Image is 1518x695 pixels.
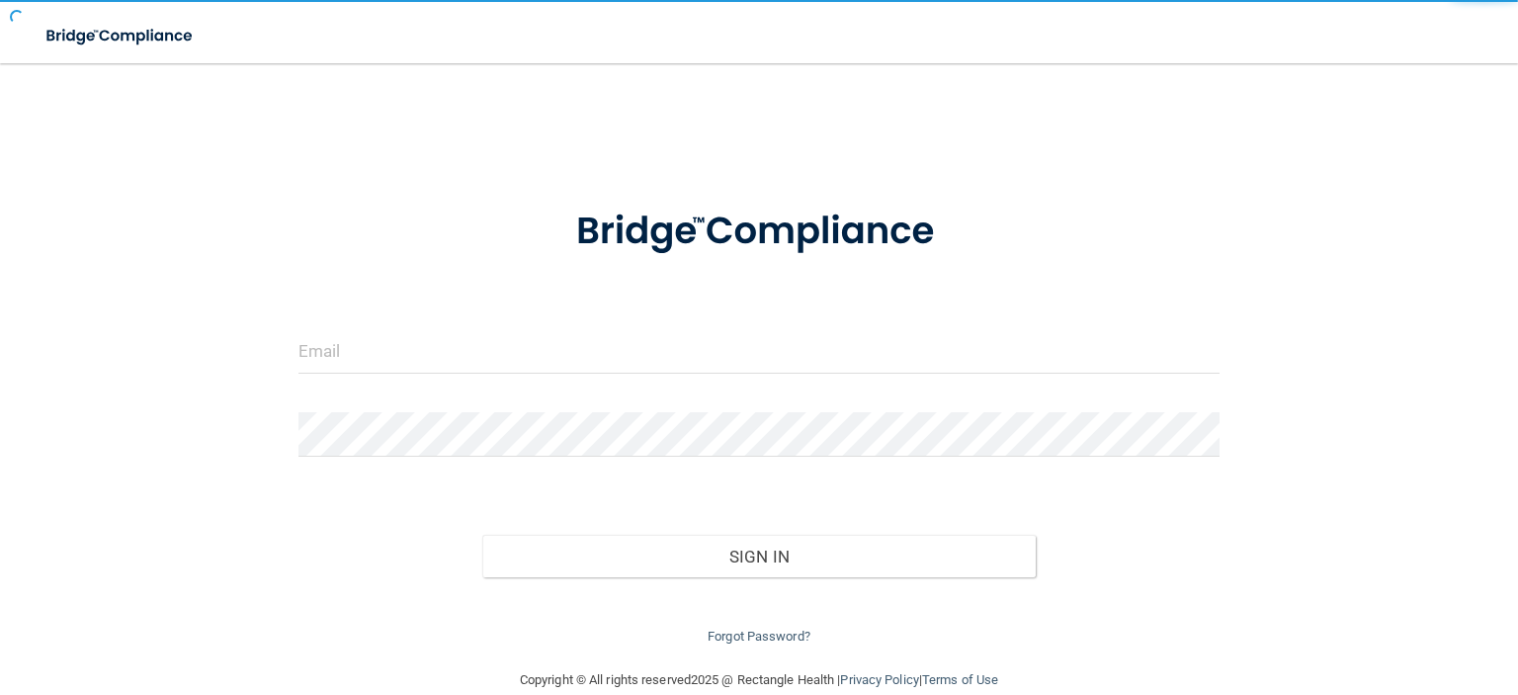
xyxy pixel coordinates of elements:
[298,329,1220,374] input: Email
[708,629,810,644] a: Forgot Password?
[482,535,1035,578] button: Sign In
[537,182,982,282] img: bridge_compliance_login_screen.278c3ca4.svg
[30,16,211,56] img: bridge_compliance_login_screen.278c3ca4.svg
[922,672,998,687] a: Terms of Use
[840,672,918,687] a: Privacy Policy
